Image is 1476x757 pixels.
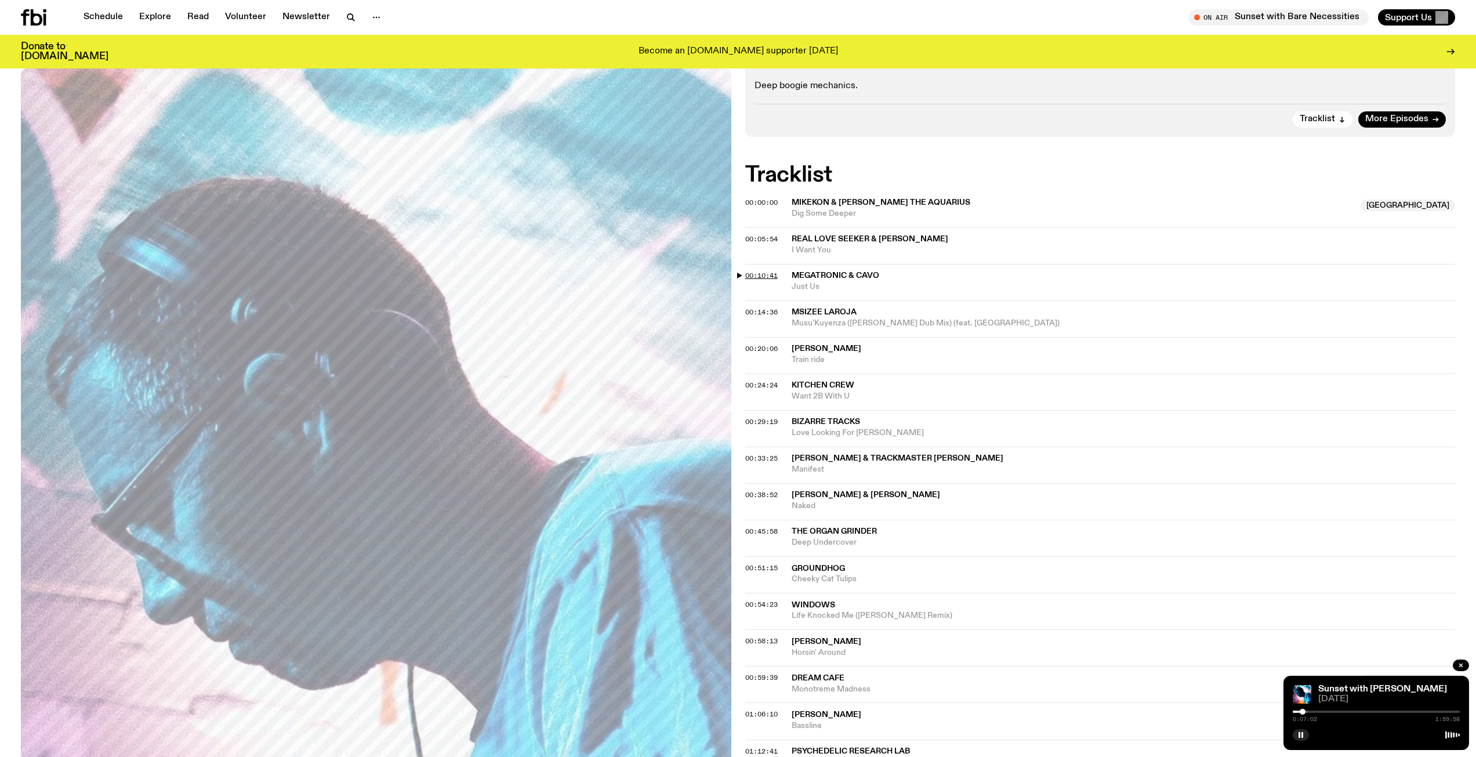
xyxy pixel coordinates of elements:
span: Psychedelic Research Lab [792,747,910,755]
span: Bizarre Tracks [792,418,860,426]
span: 00:59:39 [745,673,778,682]
button: 00:58:13 [745,638,778,644]
span: [DATE] [1318,695,1460,704]
span: [PERSON_NAME] & Trackmaster [PERSON_NAME] [792,454,1003,462]
img: Simon Caldwell stands side on, looking downwards. He has headphones on. Behind him is a brightly ... [1293,685,1311,704]
button: 01:12:41 [745,748,778,755]
span: [PERSON_NAME] [792,345,861,353]
span: The Organ Grinder [792,527,877,535]
span: Just Us [792,281,1456,292]
a: Volunteer [218,9,273,26]
span: Mikekon & [PERSON_NAME] The Aquarius [792,198,970,207]
span: 0:07:02 [1293,716,1317,722]
span: Deep Undercover [792,537,1456,548]
button: 00:24:24 [745,382,778,389]
span: Kitchen Crew [792,381,854,389]
button: Tracklist [1293,111,1352,128]
a: Newsletter [275,9,337,26]
button: 00:59:39 [745,675,778,681]
a: Explore [132,9,178,26]
span: [PERSON_NAME] [792,638,861,646]
span: Real Love Seeker & [PERSON_NAME] [792,235,948,243]
button: 00:10:41 [745,273,778,279]
button: 00:29:19 [745,419,778,425]
span: 00:29:19 [745,417,778,426]
span: 1:59:58 [1435,716,1460,722]
span: Support Us [1385,12,1432,23]
button: On AirSunset with Bare Necessities [1188,9,1369,26]
button: 00:51:15 [745,565,778,571]
span: Manifest [792,464,1456,475]
button: 00:14:36 [745,309,778,316]
span: [PERSON_NAME] & [PERSON_NAME] [792,491,940,499]
span: Monotreme Madness [792,684,1354,695]
span: 00:20:06 [745,344,778,353]
span: Want 2B With U [792,391,1456,402]
span: Love Looking For [PERSON_NAME] [792,428,1456,439]
span: I Want You [792,245,1456,256]
button: 00:45:58 [745,528,778,535]
span: Windows [792,601,835,609]
span: 00:58:13 [745,636,778,646]
span: 00:14:36 [745,307,778,317]
p: Deep boogie mechanics. [755,81,1446,92]
span: 00:24:24 [745,381,778,390]
button: 00:05:54 [745,236,778,242]
a: Read [180,9,216,26]
h3: Donate to [DOMAIN_NAME] [21,42,108,61]
p: Become an [DOMAIN_NAME] supporter [DATE] [639,46,838,57]
span: Bassline [792,720,1456,731]
span: Dream Cafe [792,674,844,682]
span: Life Knocked Me ([PERSON_NAME] Remix) [792,610,1456,621]
span: [PERSON_NAME] [792,711,861,719]
span: Musu'Kuyenza ([PERSON_NAME] Dub Mix) (feat. [GEOGRAPHIC_DATA]) [792,318,1456,329]
button: 00:38:52 [745,492,778,498]
span: 00:33:25 [745,454,778,463]
button: 00:00:00 [745,200,778,206]
span: Megatronic & Cavo [792,271,879,280]
span: More Episodes [1365,115,1428,124]
span: 00:51:15 [745,563,778,573]
span: Cheeky Cat Tulips [792,574,1456,585]
span: 00:00:00 [745,198,778,207]
span: Naked [792,501,1456,512]
span: [GEOGRAPHIC_DATA] [1361,200,1455,211]
span: Dig Some Deeper [792,208,1354,219]
span: [GEOGRAPHIC_DATA] [1361,675,1455,686]
button: 01:06:10 [745,711,778,718]
span: 01:06:10 [745,709,778,719]
span: 00:54:23 [745,600,778,609]
span: 00:05:54 [745,234,778,244]
h2: Tracklist [745,165,1456,186]
button: 00:33:25 [745,455,778,462]
button: 00:54:23 [745,602,778,608]
span: 00:38:52 [745,490,778,499]
button: 00:20:06 [745,346,778,352]
span: Horsin' Around [792,647,1456,658]
span: 00:45:58 [745,527,778,536]
span: Train ride [792,354,1456,365]
a: More Episodes [1358,111,1446,128]
span: Tracklist [1300,115,1335,124]
span: 01:12:41 [745,747,778,756]
a: Sunset with [PERSON_NAME] [1318,684,1447,694]
span: Groundhog [792,564,845,573]
span: Msizee Laroja [792,308,857,316]
span: 00:10:41 [745,271,778,280]
button: Support Us [1378,9,1455,26]
a: Schedule [77,9,130,26]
